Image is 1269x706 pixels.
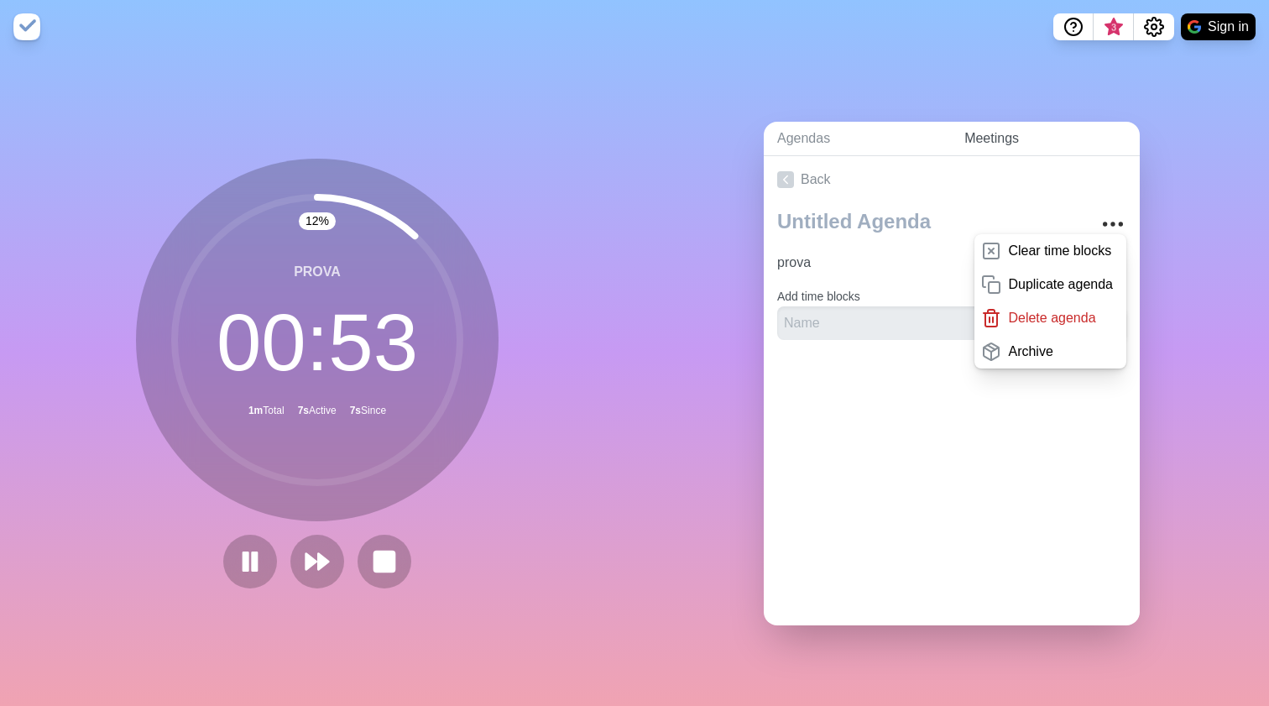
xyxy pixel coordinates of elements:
[1134,13,1174,40] button: Settings
[1096,207,1130,241] button: More
[770,246,1009,280] input: Name
[777,306,1032,340] input: Name
[1094,13,1134,40] button: What’s new
[1181,13,1256,40] button: Sign in
[1188,20,1201,34] img: google logo
[764,122,951,156] a: Agendas
[1008,342,1052,362] p: Archive
[951,122,1140,156] a: Meetings
[1008,308,1095,328] p: Delete agenda
[1008,275,1113,295] p: Duplicate agenda
[1053,13,1094,40] button: Help
[777,290,860,303] label: Add time blocks
[1008,241,1111,261] p: Clear time blocks
[1107,21,1120,34] span: 3
[764,156,1140,203] a: Back
[13,13,40,40] img: timeblocks logo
